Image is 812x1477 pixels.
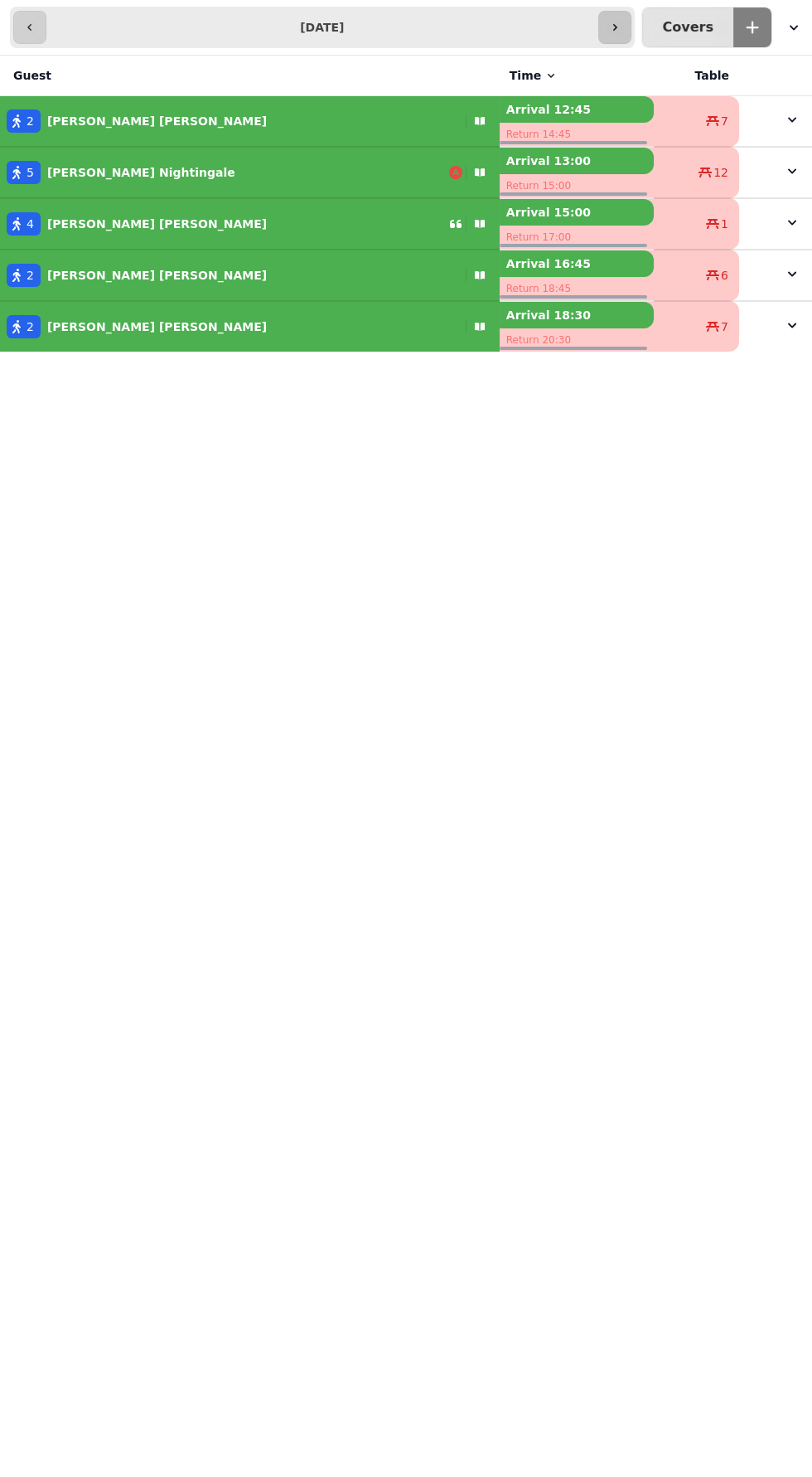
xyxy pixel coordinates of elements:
p: Arrival 13:00 [500,148,654,174]
span: 2 [27,113,34,129]
span: 1 [721,216,728,232]
span: 2 [27,267,34,284]
p: [PERSON_NAME] [PERSON_NAME] [47,318,267,335]
span: 6 [721,267,728,284]
p: Arrival 12:45 [500,96,654,123]
p: Arrival 18:30 [500,302,654,328]
span: Time [510,67,541,84]
p: Return 18:45 [500,277,654,300]
span: 2 [27,318,34,335]
span: 5 [27,164,34,181]
p: Arrival 15:00 [500,199,654,226]
span: 12 [713,164,728,181]
button: Time [510,67,558,84]
p: Return 15:00 [500,174,654,197]
p: [PERSON_NAME] Nightingale [47,164,235,181]
p: Return 20:30 [500,328,654,352]
p: Covers [663,21,713,34]
p: Return 17:00 [500,226,654,249]
button: Covers [642,7,733,47]
span: 7 [721,318,728,335]
p: [PERSON_NAME] [PERSON_NAME] [47,113,267,129]
th: Table [654,56,739,96]
span: 4 [27,216,34,232]
span: 7 [721,113,728,129]
p: Return 14:45 [500,123,654,146]
p: [PERSON_NAME] [PERSON_NAME] [47,216,267,232]
p: Arrival 16:45 [500,250,654,277]
p: [PERSON_NAME] [PERSON_NAME] [47,267,267,284]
